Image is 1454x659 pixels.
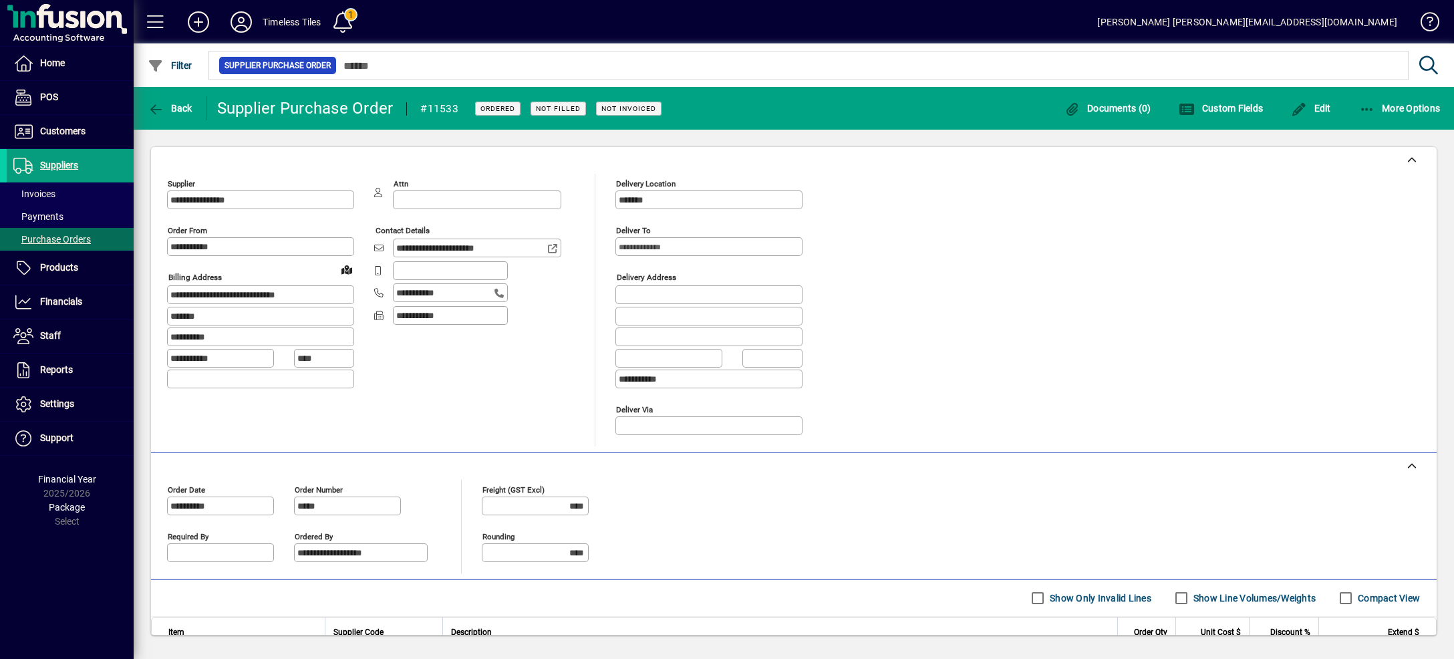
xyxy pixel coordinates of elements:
a: Settings [7,388,134,421]
span: Reports [40,364,73,375]
button: Add [177,10,220,34]
span: Documents (0) [1064,103,1151,114]
button: More Options [1356,96,1444,120]
mat-label: Delivery Location [616,179,676,188]
a: Products [7,251,134,285]
a: Payments [7,205,134,228]
a: Reports [7,354,134,387]
span: Home [40,57,65,68]
span: Filter [148,60,192,71]
mat-label: Deliver via [616,404,653,414]
mat-label: Deliver To [616,226,651,235]
mat-label: Rounding [482,531,515,541]
mat-label: Freight (GST excl) [482,485,545,494]
mat-label: Order from [168,226,207,235]
span: Financial Year [38,474,96,485]
span: Edit [1291,103,1331,114]
mat-label: Supplier [168,179,195,188]
a: Purchase Orders [7,228,134,251]
mat-label: Attn [394,179,408,188]
span: Supplier Purchase Order [225,59,331,72]
div: #11533 [420,98,458,120]
span: Discount % [1270,625,1310,640]
span: Invoices [13,188,55,199]
app-page-header-button: Back [134,96,207,120]
div: [PERSON_NAME] [PERSON_NAME][EMAIL_ADDRESS][DOMAIN_NAME] [1097,11,1397,33]
span: Payments [13,211,63,222]
span: Settings [40,398,74,409]
span: Financials [40,296,82,307]
span: Order Qty [1134,625,1167,640]
button: Custom Fields [1175,96,1266,120]
a: Knowledge Base [1411,3,1437,46]
span: Back [148,103,192,114]
div: Timeless Tiles [263,11,321,33]
button: Back [144,96,196,120]
a: Customers [7,115,134,148]
a: Staff [7,319,134,353]
a: POS [7,81,134,114]
a: Invoices [7,182,134,205]
span: Description [451,625,492,640]
button: Edit [1288,96,1334,120]
span: Not Filled [536,104,581,113]
a: Support [7,422,134,455]
label: Compact View [1355,591,1420,605]
button: Profile [220,10,263,34]
span: Purchase Orders [13,234,91,245]
span: Package [49,502,85,513]
div: Supplier Purchase Order [217,98,394,119]
mat-label: Order date [168,485,205,494]
mat-label: Ordered by [295,531,333,541]
button: Documents (0) [1061,96,1155,120]
span: Suppliers [40,160,78,170]
span: Customers [40,126,86,136]
span: Support [40,432,74,443]
label: Show Line Volumes/Weights [1191,591,1316,605]
a: View on map [336,259,357,280]
span: Supplier Code [333,625,384,640]
span: Extend $ [1388,625,1419,640]
span: POS [40,92,58,102]
span: Custom Fields [1179,103,1263,114]
button: Filter [144,53,196,78]
label: Show Only Invalid Lines [1047,591,1151,605]
span: Staff [40,330,61,341]
a: Home [7,47,134,80]
span: Ordered [480,104,515,113]
span: Item [168,625,184,640]
span: Unit Cost $ [1201,625,1241,640]
mat-label: Order number [295,485,343,494]
a: Financials [7,285,134,319]
mat-label: Required by [168,531,208,541]
span: Not Invoiced [601,104,656,113]
span: Products [40,262,78,273]
span: More Options [1359,103,1441,114]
